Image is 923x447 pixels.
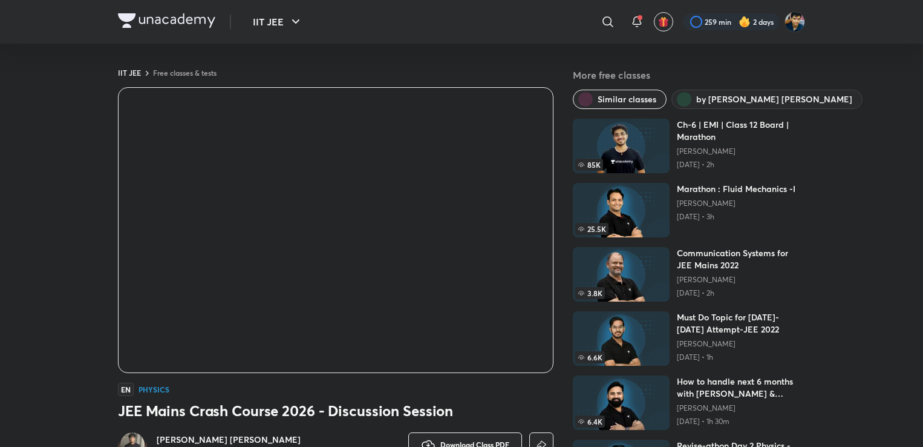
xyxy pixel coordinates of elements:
span: by Aditya Kumar Jha [696,93,852,105]
p: [DATE] • 3h [677,212,795,222]
button: by Aditya Kumar Jha [671,90,863,109]
h6: Must Do Topic for [DATE]-[DATE] Attempt-JEE 2022 [677,311,805,336]
a: [PERSON_NAME] [677,275,805,285]
iframe: Class [119,88,553,372]
img: Company Logo [118,13,215,28]
a: IIT JEE [118,68,141,78]
button: avatar [654,12,673,31]
span: 25.5K [575,223,608,235]
a: [PERSON_NAME] [677,339,805,349]
h6: Marathon : Fluid Mechanics -I [677,183,795,195]
h4: Physics [139,386,169,393]
h6: How to handle next 6 months with [PERSON_NAME] & [PERSON_NAME] [677,376,805,400]
a: Free classes & tests [153,68,217,78]
img: avatar [658,16,669,27]
h6: Communication Systems for JEE Mains 2022 [677,247,805,271]
h6: Ch-6 | EMI | Class 12 Board | Marathon [677,119,805,143]
span: EN [118,383,134,396]
a: [PERSON_NAME] [677,199,795,208]
p: [DATE] • 2h [677,160,805,170]
a: [PERSON_NAME] [PERSON_NAME] [157,434,301,446]
button: IIT JEE [246,10,310,34]
a: [PERSON_NAME] [677,147,805,156]
a: Company Logo [118,13,215,31]
span: 6.4K [575,416,605,428]
span: 85K [575,159,603,171]
p: [DATE] • 1h 30m [677,417,805,426]
button: Similar classes [573,90,667,109]
img: SHREYANSH GUPTA [784,12,805,32]
span: Similar classes [598,93,656,105]
h3: JEE Mains Crash Course 2026 - Discussion Session [118,401,553,420]
a: [PERSON_NAME] [677,403,805,413]
h5: More free classes [573,68,805,82]
img: streak [739,16,751,28]
p: [DATE] • 2h [677,288,805,298]
span: 3.8K [575,287,605,299]
span: 6.6K [575,351,605,363]
p: [DATE] • 1h [677,353,805,362]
